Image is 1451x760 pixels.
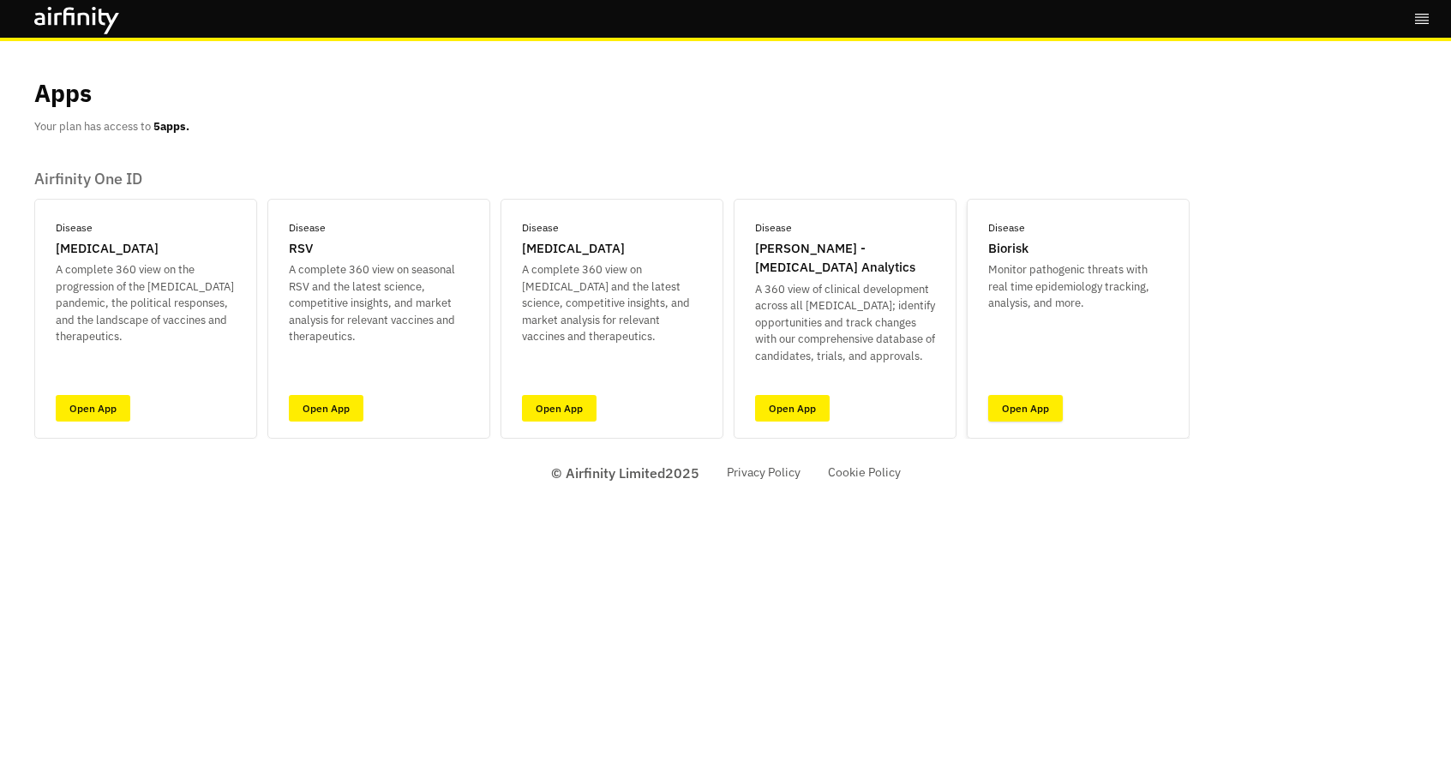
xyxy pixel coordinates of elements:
[56,395,130,422] a: Open App
[522,220,559,236] p: Disease
[988,220,1025,236] p: Disease
[56,239,159,259] p: [MEDICAL_DATA]
[153,119,189,134] b: 5 apps.
[988,395,1063,422] a: Open App
[34,75,92,111] p: Apps
[289,239,313,259] p: RSV
[56,261,236,345] p: A complete 360 view on the progression of the [MEDICAL_DATA] pandemic, the political responses, a...
[988,239,1028,259] p: Biorisk
[34,170,1190,189] p: Airfinity One ID
[289,220,326,236] p: Disease
[755,239,935,278] p: [PERSON_NAME] - [MEDICAL_DATA] Analytics
[551,463,699,483] p: © Airfinity Limited 2025
[755,281,935,365] p: A 360 view of clinical development across all [MEDICAL_DATA]; identify opportunities and track ch...
[755,395,830,422] a: Open App
[522,239,625,259] p: [MEDICAL_DATA]
[727,464,800,482] a: Privacy Policy
[828,464,901,482] a: Cookie Policy
[522,395,597,422] a: Open App
[34,118,189,135] p: Your plan has access to
[289,261,469,345] p: A complete 360 view on seasonal RSV and the latest science, competitive insights, and market anal...
[755,220,792,236] p: Disease
[988,261,1168,312] p: Monitor pathogenic threats with real time epidemiology tracking, analysis, and more.
[289,395,363,422] a: Open App
[56,220,93,236] p: Disease
[522,261,702,345] p: A complete 360 view on [MEDICAL_DATA] and the latest science, competitive insights, and market an...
